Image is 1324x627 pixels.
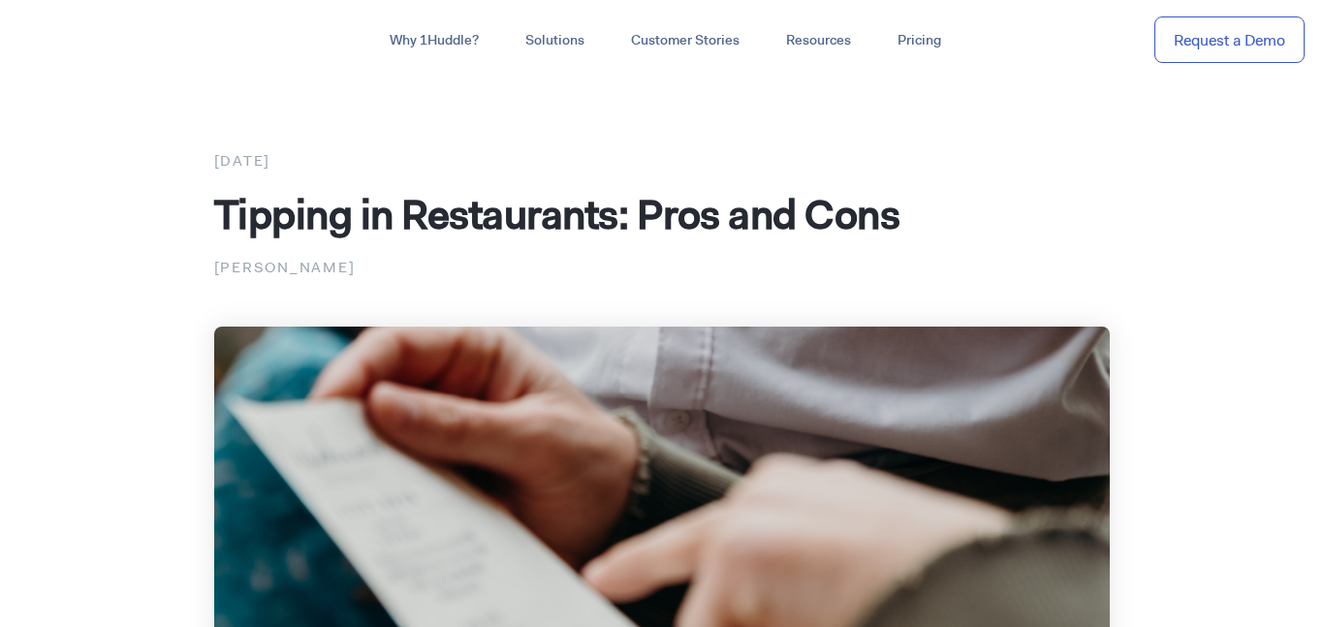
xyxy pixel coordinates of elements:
[502,23,608,58] a: Solutions
[1154,16,1305,64] a: Request a Demo
[366,23,502,58] a: Why 1Huddle?
[214,148,1111,173] div: [DATE]
[214,255,1111,280] p: [PERSON_NAME]
[19,21,158,58] img: ...
[763,23,874,58] a: Resources
[874,23,964,58] a: Pricing
[608,23,763,58] a: Customer Stories
[214,187,900,241] span: Tipping in Restaurants: Pros and Cons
